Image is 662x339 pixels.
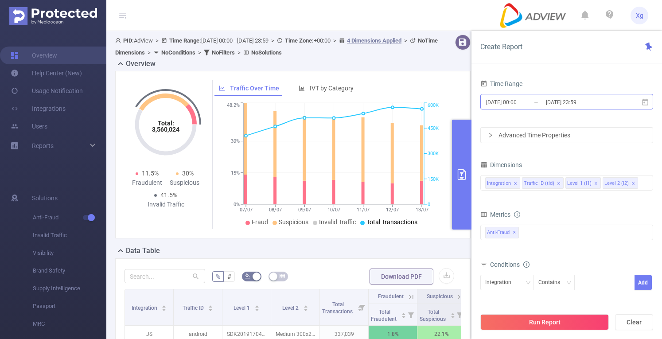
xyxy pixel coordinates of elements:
[450,315,455,317] i: icon: caret-down
[161,49,195,56] b: No Conditions
[195,49,204,56] span: >
[401,37,410,44] span: >
[32,189,58,207] span: Solutions
[212,49,235,56] b: No Filters
[428,202,430,207] tspan: 0
[227,103,240,109] tspan: 48.2%
[327,207,340,213] tspan: 10/07
[428,125,439,131] tspan: 450K
[251,49,282,56] b: No Solutions
[303,308,308,310] i: icon: caret-down
[371,309,398,322] span: Total Fraudulent
[132,305,159,311] span: Integration
[33,297,106,315] span: Passport
[370,269,433,284] button: Download PDF
[128,178,166,187] div: Fraudulent
[488,132,493,138] i: icon: right
[234,202,240,207] tspan: 0%
[280,273,285,279] i: icon: table
[33,262,106,280] span: Brand Safety
[310,85,354,92] span: IVT by Category
[285,37,314,44] b: Time Zone:
[319,218,356,226] span: Invalid Traffic
[208,304,213,309] div: Sort
[162,308,167,310] i: icon: caret-down
[153,37,161,44] span: >
[428,151,439,157] tspan: 300K
[115,38,123,43] i: icon: user
[428,176,439,182] tspan: 150K
[481,128,653,143] div: icon: rightAdvanced Time Properties
[480,80,522,87] span: Time Range
[631,181,635,187] i: icon: close
[234,305,251,311] span: Level 1
[169,37,201,44] b: Time Range:
[545,96,617,108] input: End date
[245,273,250,279] i: icon: bg-colors
[126,58,156,69] h2: Overview
[231,170,240,176] tspan: 15%
[487,178,511,189] div: Integration
[254,304,260,309] div: Sort
[182,170,194,177] span: 30%
[269,37,277,44] span: >
[142,170,159,177] span: 11.5%
[161,304,167,309] div: Sort
[480,211,510,218] span: Metrics
[450,312,455,314] i: icon: caret-up
[594,181,598,187] i: icon: close
[299,85,305,91] i: icon: bar-chart
[538,275,566,290] div: Contains
[208,304,213,307] i: icon: caret-up
[152,126,179,133] tspan: 3,560,024
[428,103,439,109] tspan: 600K
[480,314,609,330] button: Run Report
[420,309,447,322] span: Total Suspicious
[298,207,311,213] tspan: 09/07
[566,280,572,286] i: icon: down
[401,315,406,317] i: icon: caret-down
[230,85,279,92] span: Traffic Over Time
[427,293,453,300] span: Suspicious
[125,269,205,283] input: Search...
[11,100,66,117] a: Integrations
[557,181,561,187] i: icon: close
[615,314,653,330] button: Clear
[32,142,54,149] span: Reports
[123,37,134,44] b: PID:
[33,280,106,297] span: Supply Intelligence
[450,312,456,317] div: Sort
[603,177,638,189] li: Level 2 (l2)
[635,275,652,290] button: Add
[513,181,518,187] i: icon: close
[216,273,220,280] span: %
[208,308,213,310] i: icon: caret-down
[11,117,47,135] a: Users
[386,207,399,213] tspan: 12/07
[366,218,417,226] span: Total Transactions
[453,304,466,325] i: Filter menu
[604,178,629,189] div: Level 2 (l2)
[416,207,428,213] tspan: 13/07
[231,139,240,144] tspan: 30%
[219,85,225,91] i: icon: line-chart
[162,304,167,307] i: icon: caret-up
[485,177,520,189] li: Integration
[405,304,417,325] i: Filter menu
[147,200,185,209] div: Invalid Traffic
[522,177,564,189] li: Traffic ID (tid)
[485,227,519,238] span: Anti-Fraud
[183,305,205,311] span: Traffic ID
[523,261,530,268] i: icon: info-circle
[252,218,268,226] span: Fraud
[526,280,531,286] i: icon: down
[480,161,522,168] span: Dimensions
[126,245,160,256] h2: Data Table
[254,304,259,307] i: icon: caret-up
[269,207,282,213] tspan: 08/07
[158,120,174,127] tspan: Total:
[567,178,592,189] div: Level 1 (l1)
[347,37,401,44] u: 4 Dimensions Applied
[303,304,308,307] i: icon: caret-up
[279,218,308,226] span: Suspicious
